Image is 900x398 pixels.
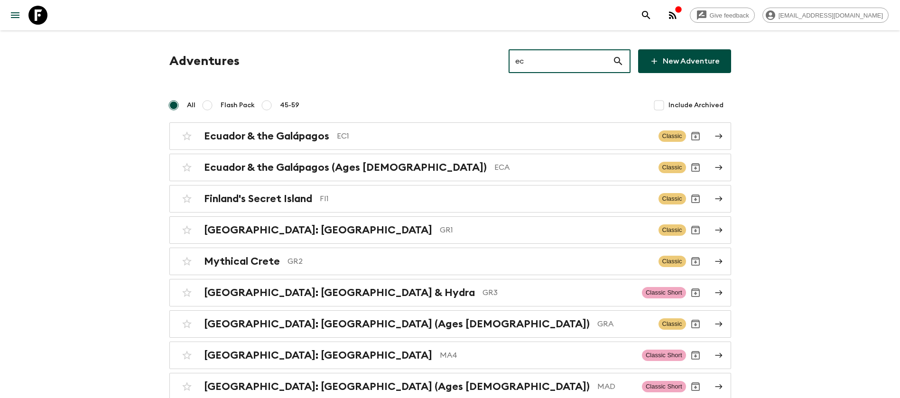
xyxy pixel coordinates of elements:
p: MAD [597,381,634,392]
span: Classic [659,256,686,267]
a: New Adventure [638,49,731,73]
span: Classic Short [642,381,686,392]
button: Archive [686,127,705,146]
a: Ecuador & the GalápagosEC1ClassicArchive [169,122,731,150]
p: MA4 [440,350,634,361]
h2: [GEOGRAPHIC_DATA]: [GEOGRAPHIC_DATA] (Ages [DEMOGRAPHIC_DATA]) [204,380,590,393]
span: 45-59 [280,101,299,110]
h2: [GEOGRAPHIC_DATA]: [GEOGRAPHIC_DATA] [204,349,432,361]
h2: [GEOGRAPHIC_DATA]: [GEOGRAPHIC_DATA] [204,224,432,236]
a: Ecuador & the Galápagos (Ages [DEMOGRAPHIC_DATA])ECAClassicArchive [169,154,731,181]
button: Archive [686,189,705,208]
h2: [GEOGRAPHIC_DATA]: [GEOGRAPHIC_DATA] & Hydra [204,287,475,299]
p: FI1 [320,193,651,204]
button: Archive [686,283,705,302]
p: EC1 [337,130,651,142]
span: Include Archived [668,101,724,110]
p: GR1 [440,224,651,236]
span: [EMAIL_ADDRESS][DOMAIN_NAME] [773,12,888,19]
button: search adventures [637,6,656,25]
p: GR3 [482,287,634,298]
a: [GEOGRAPHIC_DATA]: [GEOGRAPHIC_DATA]GR1ClassicArchive [169,216,731,244]
a: [GEOGRAPHIC_DATA]: [GEOGRAPHIC_DATA]MA4Classic ShortArchive [169,342,731,369]
p: GR2 [288,256,651,267]
a: Give feedback [690,8,755,23]
button: Archive [686,346,705,365]
button: Archive [686,221,705,240]
p: GRA [597,318,651,330]
h1: Adventures [169,52,240,71]
span: Classic [659,224,686,236]
span: Classic [659,193,686,204]
p: ECA [494,162,651,173]
span: All [187,101,195,110]
a: [GEOGRAPHIC_DATA]: [GEOGRAPHIC_DATA] (Ages [DEMOGRAPHIC_DATA])GRAClassicArchive [169,310,731,338]
button: Archive [686,158,705,177]
h2: Finland's Secret Island [204,193,312,205]
button: Archive [686,377,705,396]
input: e.g. AR1, Argentina [509,48,612,74]
span: Classic [659,162,686,173]
span: Give feedback [705,12,754,19]
span: Classic [659,318,686,330]
h2: Mythical Crete [204,255,280,268]
a: [GEOGRAPHIC_DATA]: [GEOGRAPHIC_DATA] & HydraGR3Classic ShortArchive [169,279,731,306]
a: Mythical CreteGR2ClassicArchive [169,248,731,275]
span: Classic Short [642,287,686,298]
span: Flash Pack [221,101,255,110]
span: Classic Short [642,350,686,361]
h2: Ecuador & the Galápagos (Ages [DEMOGRAPHIC_DATA]) [204,161,487,174]
h2: Ecuador & the Galápagos [204,130,329,142]
a: Finland's Secret IslandFI1ClassicArchive [169,185,731,213]
button: Archive [686,252,705,271]
span: Classic [659,130,686,142]
div: [EMAIL_ADDRESS][DOMAIN_NAME] [762,8,889,23]
button: menu [6,6,25,25]
h2: [GEOGRAPHIC_DATA]: [GEOGRAPHIC_DATA] (Ages [DEMOGRAPHIC_DATA]) [204,318,590,330]
button: Archive [686,315,705,333]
